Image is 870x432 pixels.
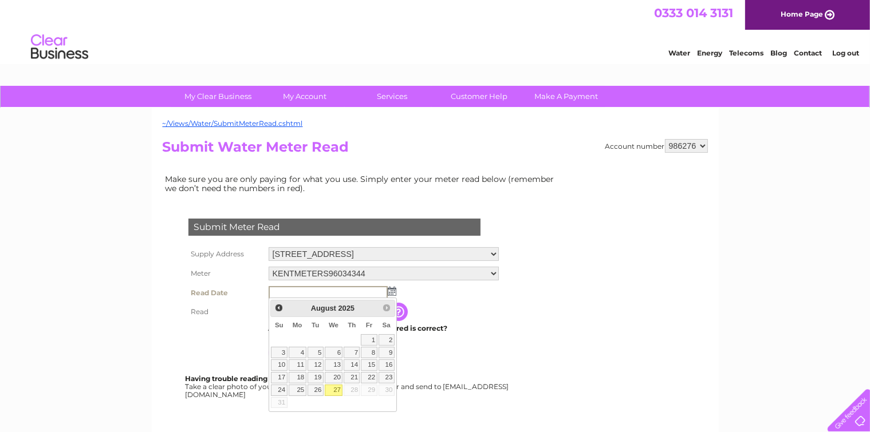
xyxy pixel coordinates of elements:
[289,385,306,396] a: 25
[325,385,343,396] a: 27
[325,347,343,358] a: 6
[186,283,266,303] th: Read Date
[697,49,722,57] a: Energy
[163,172,564,196] td: Make sure you are only paying for what you use. Simply enter your meter read below (remember we d...
[186,374,314,383] b: Having trouble reading your meter?
[605,139,708,153] div: Account number
[308,385,324,396] a: 26
[432,86,526,107] a: Customer Help
[325,372,343,383] a: 20
[338,304,355,312] span: 2025
[165,6,706,56] div: Clear Business is a trading name of Verastar Limited (registered in [GEOGRAPHIC_DATA] No. 3667643...
[271,372,287,383] a: 17
[186,264,266,283] th: Meter
[344,359,360,371] a: 14
[361,334,377,346] a: 1
[289,359,306,371] a: 11
[272,302,285,315] a: Prev
[163,139,708,161] h2: Submit Water Meter Read
[308,347,324,358] a: 5
[271,385,287,396] a: 24
[379,347,395,358] a: 9
[188,219,481,236] div: Submit Meter Read
[266,321,502,336] td: Are you sure the read you have entered is correct?
[668,49,690,57] a: Water
[389,303,410,321] input: Information
[271,359,287,371] a: 10
[186,375,511,398] div: Take a clear photo of your readings, tell us which supply it's for and send to [EMAIL_ADDRESS][DO...
[289,347,306,358] a: 4
[258,86,352,107] a: My Account
[163,119,303,128] a: ~/Views/Water/SubmitMeterRead.cshtml
[654,6,733,20] a: 0333 014 3131
[348,322,356,328] span: Thursday
[30,30,89,65] img: logo.png
[361,359,377,371] a: 15
[519,86,613,107] a: Make A Payment
[383,322,391,328] span: Saturday
[311,304,336,312] span: August
[366,322,373,328] span: Friday
[274,303,284,312] span: Prev
[379,359,395,371] a: 16
[308,359,324,371] a: 12
[770,49,787,57] a: Blog
[361,372,377,383] a: 22
[361,347,377,358] a: 8
[388,287,396,296] img: ...
[329,322,338,328] span: Wednesday
[308,372,324,383] a: 19
[345,86,439,107] a: Services
[832,49,859,57] a: Log out
[794,49,822,57] a: Contact
[171,86,265,107] a: My Clear Business
[293,322,302,328] span: Monday
[379,372,395,383] a: 23
[729,49,763,57] a: Telecoms
[271,347,287,358] a: 3
[344,347,360,358] a: 7
[344,372,360,383] a: 21
[275,322,284,328] span: Sunday
[186,303,266,321] th: Read
[325,359,343,371] a: 13
[379,334,395,346] a: 2
[289,372,306,383] a: 18
[312,322,319,328] span: Tuesday
[186,244,266,264] th: Supply Address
